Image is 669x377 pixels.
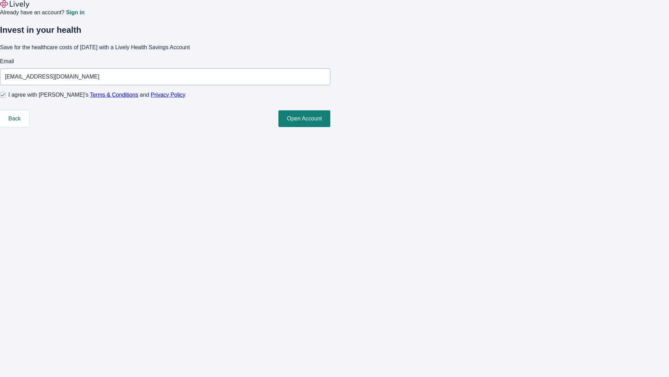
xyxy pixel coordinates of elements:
a: Terms & Conditions [90,92,138,98]
a: Sign in [66,10,84,15]
button: Open Account [278,110,330,127]
span: I agree with [PERSON_NAME]’s and [8,91,185,99]
a: Privacy Policy [151,92,186,98]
